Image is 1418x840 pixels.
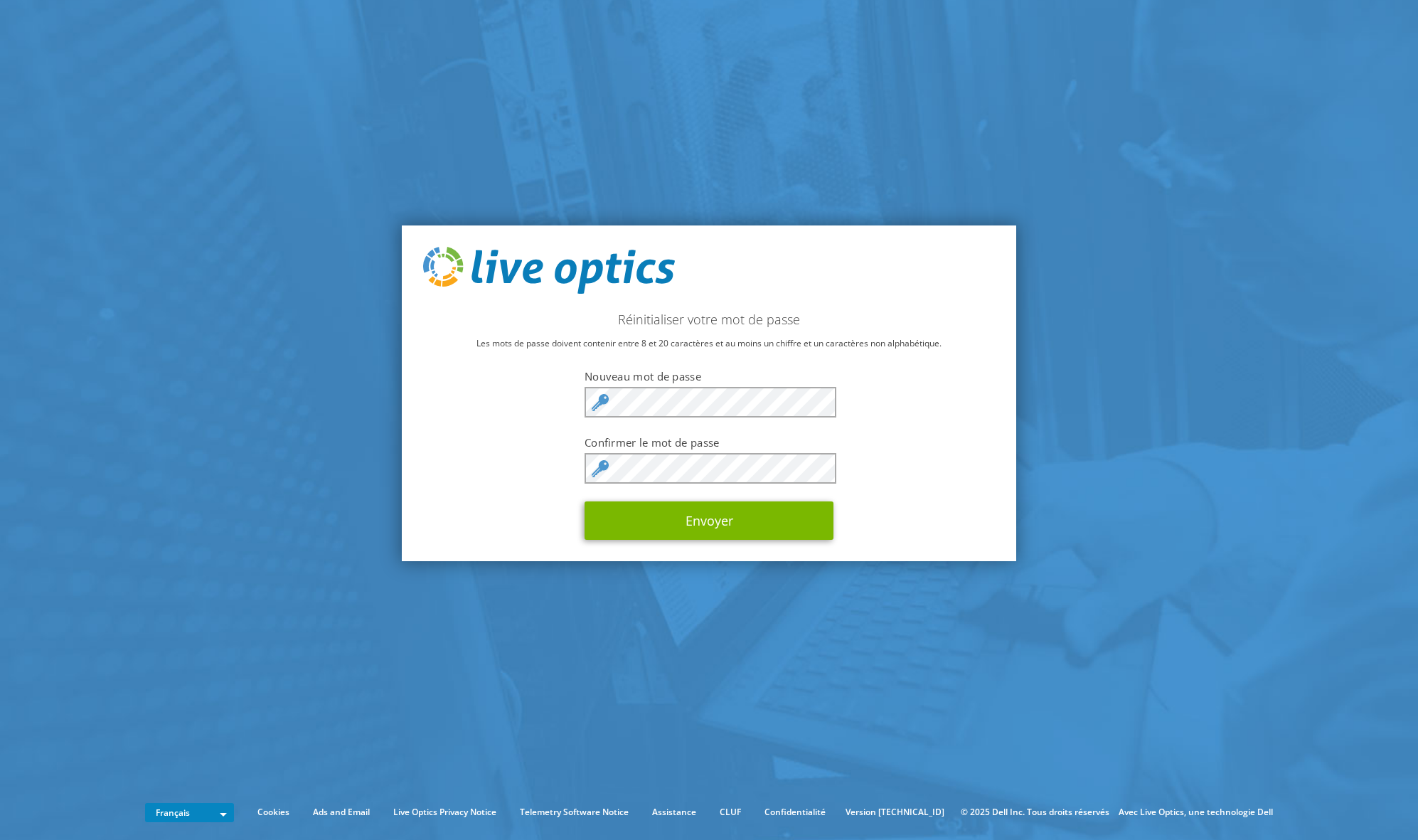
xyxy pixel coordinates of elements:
a: Telemetry Software Notice [509,804,639,820]
a: Ads and Email [302,804,380,820]
label: Confirmer le mot de passe [585,435,833,450]
h2: Réinitialiser votre mot de passe [423,312,995,327]
a: CLUF [709,804,752,820]
p: Les mots de passe doivent contenir entre 8 et 20 caractères et au moins un chiffre et un caractèr... [423,336,995,351]
li: Avec Live Optics, une technologie Dell [1119,804,1273,820]
label: Nouveau mot de passe [585,369,833,383]
li: © 2025 Dell Inc. Tous droits réservés [954,804,1116,820]
li: Version [TECHNICAL_ID] [838,804,951,820]
a: Confidentialité [754,804,836,820]
button: Envoyer [585,501,833,540]
a: Assistance [641,804,707,820]
img: live_optics_svg.svg [423,247,675,294]
a: Live Optics Privacy Notice [383,804,507,820]
a: Cookies [247,804,300,820]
